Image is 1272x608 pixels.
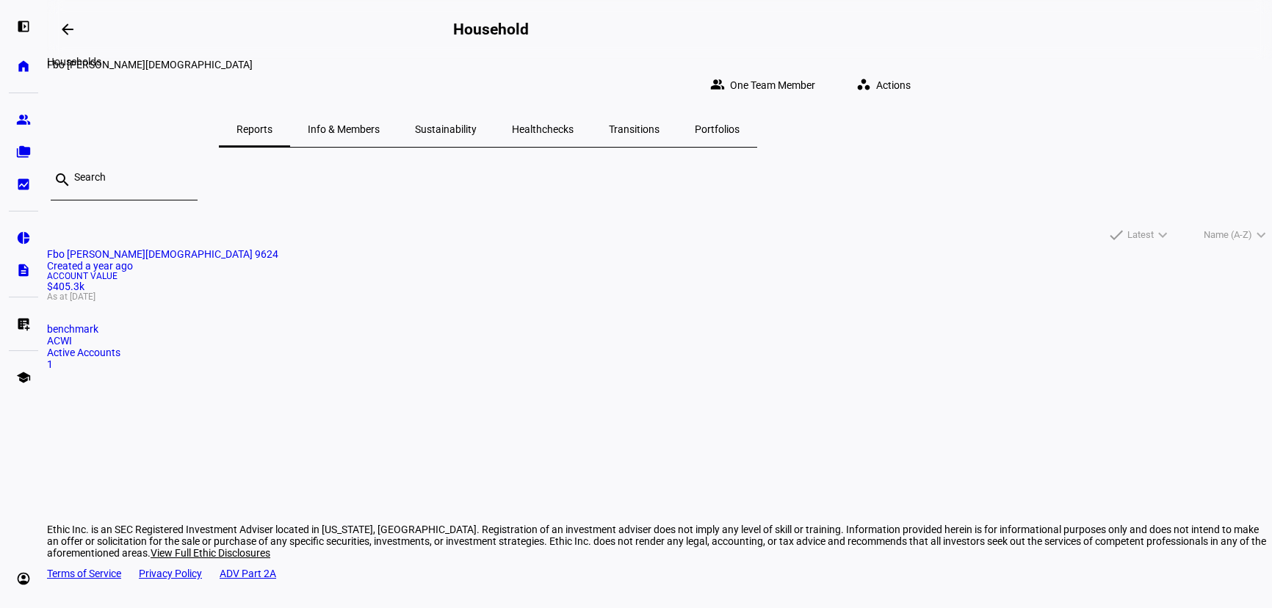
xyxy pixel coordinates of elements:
[16,19,31,34] eth-mat-symbol: left_panel_open
[1107,226,1125,244] mat-icon: done
[16,370,31,385] eth-mat-symbol: school
[47,568,121,579] a: Terms of Service
[47,272,1272,281] span: Account Value
[9,51,38,81] a: home
[47,260,1272,272] div: Created a year ago
[16,112,31,127] eth-mat-symbol: group
[856,77,871,92] mat-icon: workspaces
[151,547,270,559] span: View Full Ethic Disclosures
[453,21,528,38] h2: Household
[512,124,574,134] span: Healthchecks
[47,524,1272,559] div: Ethic Inc. is an SEC Registered Investment Adviser located in [US_STATE], [GEOGRAPHIC_DATA]. Regi...
[308,124,380,134] span: Info & Members
[16,571,31,586] eth-mat-symbol: account_circle
[9,223,38,253] a: pie_chart
[16,177,31,192] eth-mat-symbol: bid_landscape
[47,347,120,358] span: Active Accounts
[415,124,477,134] span: Sustainability
[9,170,38,199] a: bid_landscape
[54,171,71,189] mat-icon: search
[16,316,31,331] eth-mat-symbol: list_alt_add
[710,77,725,92] mat-icon: group
[9,105,38,134] a: group
[609,124,660,134] span: Transitions
[16,59,31,73] eth-mat-symbol: home
[9,137,38,167] a: folder_copy
[47,358,53,370] span: 1
[47,335,72,347] span: ACWI
[47,59,928,70] div: Fbo Kazi M Islam
[47,272,1272,301] div: $405.3k
[695,124,740,134] span: Portfolios
[47,248,1272,370] a: Fbo [PERSON_NAME][DEMOGRAPHIC_DATA] 9624Created a year agoAccount Value$405.3kAs at [DATE]benchma...
[16,145,31,159] eth-mat-symbol: folder_copy
[41,53,107,70] div: Households
[139,568,202,579] a: Privacy Policy
[74,171,186,183] input: Search
[698,70,833,100] button: One Team Member
[47,323,98,335] span: benchmark
[220,568,276,579] a: ADV Part 2A
[59,21,76,38] mat-icon: arrow_backwards
[47,292,1272,301] span: As at [DATE]
[845,70,928,100] button: Actions
[876,70,911,100] span: Actions
[1204,226,1252,244] span: Name (A-Z)
[47,248,278,260] span: Fbo Kazi M Islam 9624
[16,263,31,278] eth-mat-symbol: description
[9,256,38,285] a: description
[1127,226,1154,244] span: Latest
[833,70,928,100] eth-quick-actions: Actions
[730,70,815,100] span: One Team Member
[16,231,31,245] eth-mat-symbol: pie_chart
[236,124,272,134] span: Reports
